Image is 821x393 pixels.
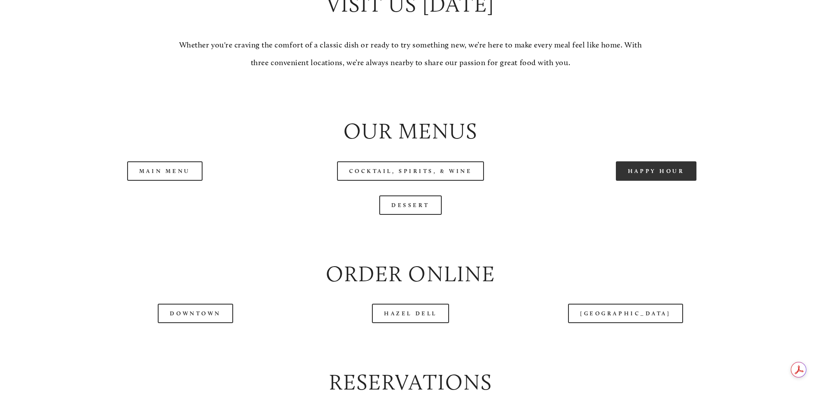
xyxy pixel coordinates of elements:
a: Main Menu [127,161,203,181]
a: Happy Hour [616,161,697,181]
a: Downtown [158,304,233,323]
a: Dessert [379,195,442,215]
a: Cocktail, Spirits, & Wine [337,161,484,181]
h2: Order Online [49,259,771,289]
a: [GEOGRAPHIC_DATA] [568,304,683,323]
h2: Our Menus [49,116,771,147]
a: Hazel Dell [372,304,449,323]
